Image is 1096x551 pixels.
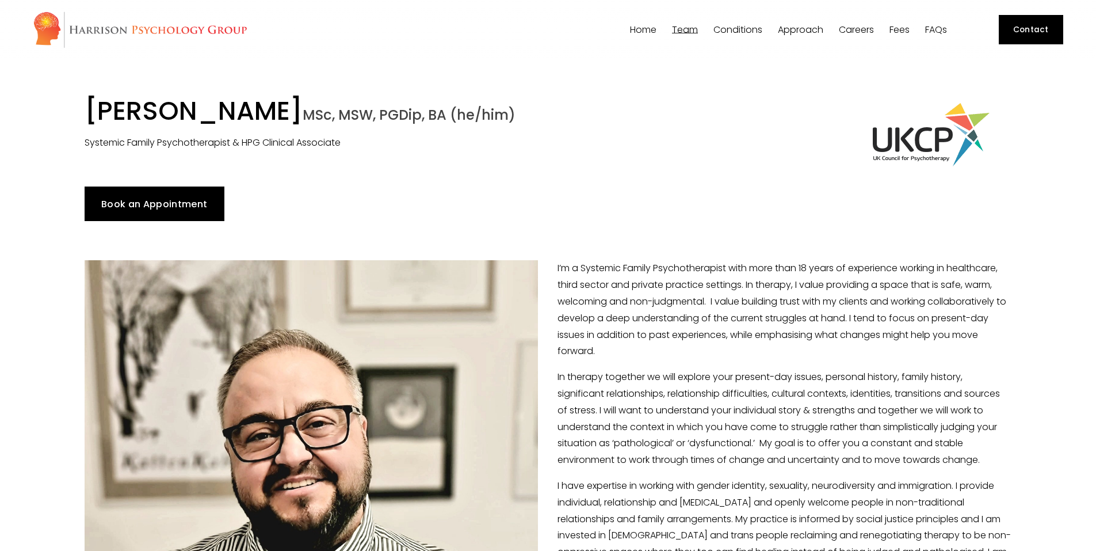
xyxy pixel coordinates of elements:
[889,24,910,35] a: Fees
[925,24,947,35] a: FAQs
[33,11,247,48] img: Harrison Psychology Group
[839,24,874,35] a: Careers
[713,24,762,35] a: folder dropdown
[778,24,823,35] a: folder dropdown
[999,15,1063,44] a: Contact
[85,369,1012,469] p: In therapy together we will explore your present-day issues, personal history, family history, si...
[85,187,224,221] a: Book an Appointment
[303,105,515,124] span: MSc, MSW, PGDip, BA (he/him)
[672,25,698,35] span: Team
[85,260,1012,360] p: I’m a Systemic Family Psychotherapist with more than 18 years of experience working in healthcare...
[778,25,823,35] span: Approach
[713,25,762,35] span: Conditions
[672,24,698,35] a: folder dropdown
[630,24,656,35] a: Home
[85,96,775,131] h1: [PERSON_NAME]
[85,135,775,151] p: Systemic Family Psychotherapist & HPG Clinical Associate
